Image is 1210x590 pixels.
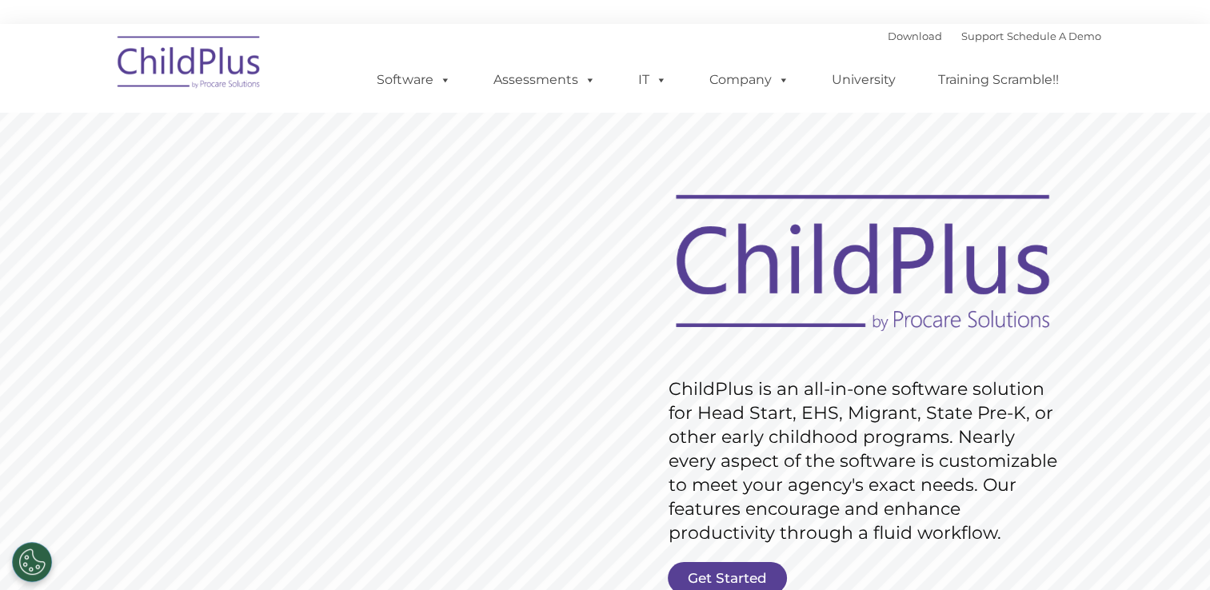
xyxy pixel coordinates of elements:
[622,64,683,96] a: IT
[922,64,1075,96] a: Training Scramble!!
[12,542,52,582] button: Cookies Settings
[361,64,467,96] a: Software
[693,64,805,96] a: Company
[949,417,1210,590] iframe: Chat Widget
[816,64,912,96] a: University
[961,30,1004,42] a: Support
[1007,30,1101,42] a: Schedule A Demo
[888,30,1101,42] font: |
[477,64,612,96] a: Assessments
[669,377,1065,545] rs-layer: ChildPlus is an all-in-one software solution for Head Start, EHS, Migrant, State Pre-K, or other ...
[110,25,270,105] img: ChildPlus by Procare Solutions
[888,30,942,42] a: Download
